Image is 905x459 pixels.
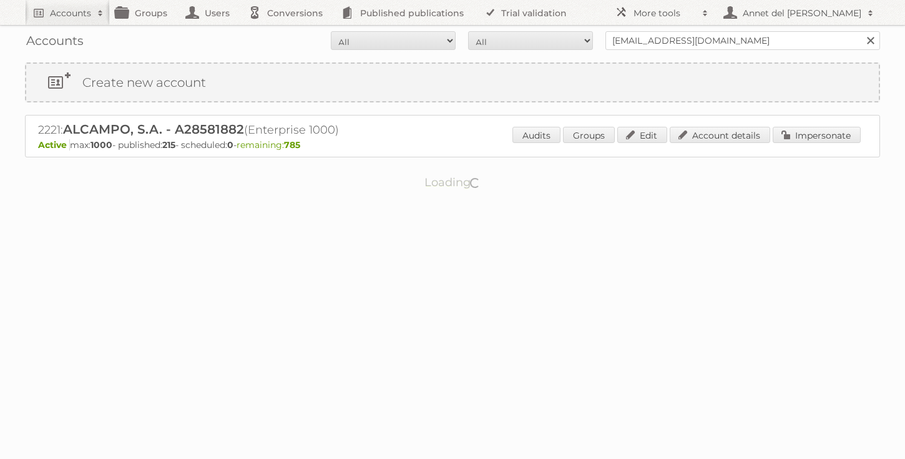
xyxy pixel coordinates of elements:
span: Active [38,139,70,151]
h2: More tools [633,7,696,19]
h2: Accounts [50,7,91,19]
span: ALCAMPO, S.A. - A28581882 [63,122,244,137]
p: max: - published: - scheduled: - [38,139,867,151]
span: remaining: [237,139,300,151]
a: Audits [512,127,560,143]
strong: 215 [162,139,175,151]
strong: 1000 [90,139,112,151]
a: Account details [670,127,770,143]
strong: 0 [227,139,233,151]
a: Create new account [26,64,879,101]
p: Loading [385,170,521,195]
h2: Annet del [PERSON_NAME] [740,7,861,19]
strong: 785 [284,139,300,151]
a: Groups [563,127,615,143]
a: Edit [617,127,667,143]
h2: 2221: (Enterprise 1000) [38,122,475,138]
a: Impersonate [773,127,861,143]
